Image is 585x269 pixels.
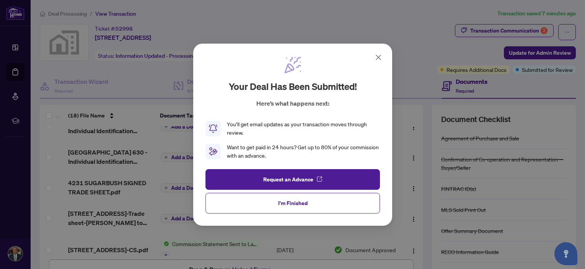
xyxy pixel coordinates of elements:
h2: Your deal has been submitted! [228,80,357,93]
button: Request an Advance [205,169,380,189]
div: You’ll get email updates as your transaction moves through review. [227,120,380,137]
p: Here’s what happens next: [256,99,329,108]
div: Want to get paid in 24 hours? Get up to 80% of your commission with an advance. [227,143,380,160]
button: Open asap [554,242,577,265]
span: Request an Advance [263,173,313,185]
span: I'm Finished [278,197,307,209]
button: I'm Finished [205,192,380,213]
